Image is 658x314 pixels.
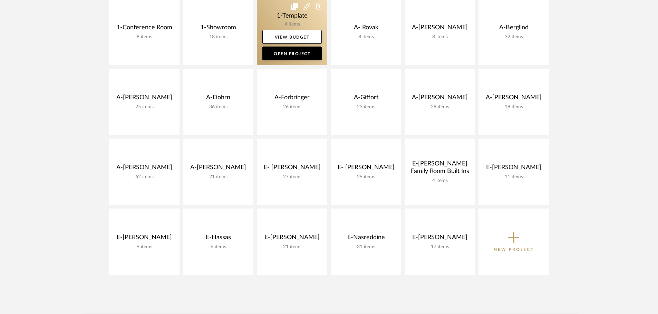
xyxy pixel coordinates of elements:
div: A-[PERSON_NAME] [115,164,174,174]
div: E- [PERSON_NAME] [262,164,322,174]
div: 27 items [262,174,322,180]
div: 1-Showroom [188,24,248,34]
div: 8 items [336,34,396,40]
div: E-Nasreddine [336,234,396,244]
div: A-Giffort [336,94,396,104]
div: E-[PERSON_NAME] [115,234,174,244]
button: New Project [478,209,549,275]
a: View Budget [262,30,322,44]
div: 62 items [115,174,174,180]
div: A-Forbringer [262,94,322,104]
div: 26 items [262,104,322,110]
div: 32 items [484,34,543,40]
div: 18 items [484,104,543,110]
div: A-[PERSON_NAME] [188,164,248,174]
div: E-[PERSON_NAME] [484,164,543,174]
div: A-[PERSON_NAME] [484,94,543,104]
div: 36 items [188,104,248,110]
div: 31 items [336,244,396,250]
div: 8 items [115,34,174,40]
div: 11 items [484,174,543,180]
div: 9 items [115,244,174,250]
div: 21 items [262,244,322,250]
div: E-[PERSON_NAME] [410,234,470,244]
div: E-[PERSON_NAME] [262,234,322,244]
div: E-Hassas [188,234,248,244]
div: A-[PERSON_NAME] [410,24,470,34]
div: A-[PERSON_NAME] [410,94,470,104]
div: E-[PERSON_NAME] Family Room Built Ins [410,160,470,178]
div: 25 items [115,104,174,110]
div: 4 items [410,178,470,184]
div: 29 items [336,174,396,180]
div: 6 items [188,244,248,250]
a: Open Project [262,47,322,60]
div: E- [PERSON_NAME] [336,164,396,174]
div: 17 items [410,244,470,250]
div: 8 items [410,34,470,40]
div: A-[PERSON_NAME] [115,94,174,104]
p: New Project [494,246,534,253]
div: 1-Conference Room [115,24,174,34]
div: 18 items [188,34,248,40]
div: A-Dohrn [188,94,248,104]
div: 23 items [336,104,396,110]
div: A-Berglind [484,24,543,34]
div: 28 items [410,104,470,110]
div: 21 items [188,174,248,180]
div: A- Rovak [336,24,396,34]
